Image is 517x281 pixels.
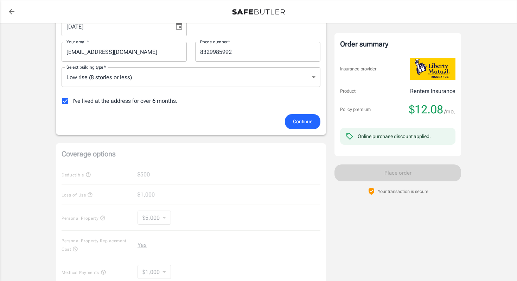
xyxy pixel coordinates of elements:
[358,133,431,140] div: Online purchase discount applied.
[410,58,455,80] img: Liberty Mutual
[66,64,106,70] label: Select building type
[409,102,443,117] span: $12.08
[62,17,169,36] input: MM/DD/YYYY
[66,39,89,45] label: Your email
[378,188,428,195] p: Your transaction is secure
[340,39,455,49] div: Order summary
[172,19,186,33] button: Choose date, selected date is Aug 25, 2025
[340,65,376,73] p: Insurance provider
[200,39,230,45] label: Phone number
[293,117,312,126] span: Continue
[285,114,320,129] button: Continue
[340,106,371,113] p: Policy premium
[62,67,320,87] div: Low rise (8 stories or less)
[444,107,455,117] span: /mo.
[62,42,187,62] input: Enter email
[72,97,178,105] span: I've lived at the address for over 6 months.
[5,5,19,19] a: back to quotes
[340,88,356,95] p: Product
[232,9,285,15] img: Back to quotes
[410,87,455,95] p: Renters Insurance
[195,42,320,62] input: Enter number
